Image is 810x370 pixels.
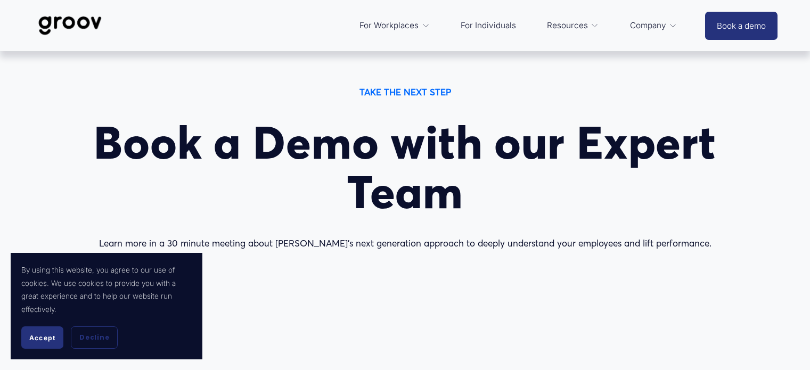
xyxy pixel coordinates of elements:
a: folder dropdown [625,13,683,38]
span: Decline [79,333,109,342]
strong: TAKE THE NEXT STEP [359,86,451,97]
a: folder dropdown [354,13,435,38]
span: Company [630,18,666,33]
h1: Book a Demo with our Expert Team [33,118,778,217]
section: Cookie banner [11,253,202,359]
span: Resources [547,18,588,33]
span: Accept [29,334,55,342]
img: Groov | Workplace Science Platform | Unlock Performance | Drive Results [32,8,108,43]
a: For Individuals [455,13,521,38]
span: For Workplaces [359,18,419,33]
p: By using this website, you agree to our use of cookies. We use cookies to provide you with a grea... [21,264,192,316]
a: folder dropdown [542,13,604,38]
button: Accept [21,326,63,349]
a: Book a demo [705,12,778,40]
button: Decline [71,326,118,349]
